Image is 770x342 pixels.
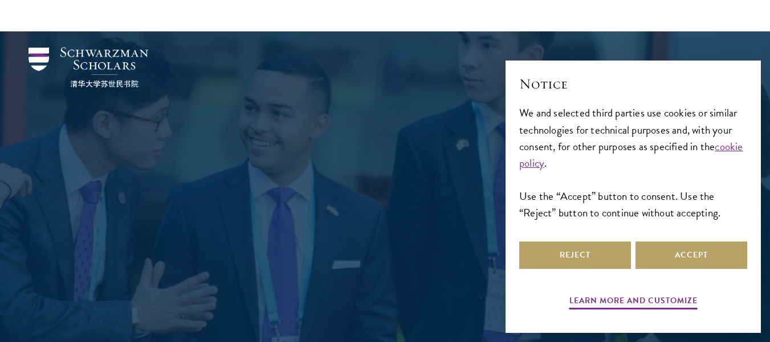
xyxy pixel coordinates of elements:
img: Schwarzman Scholars [28,47,148,87]
button: Learn more and customize [569,293,698,311]
a: cookie policy [519,138,743,171]
button: Reject [519,242,631,269]
div: We and selected third parties use cookies or similar technologies for technical purposes and, wit... [519,104,747,220]
button: Accept [635,242,747,269]
h2: Notice [519,74,747,94]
